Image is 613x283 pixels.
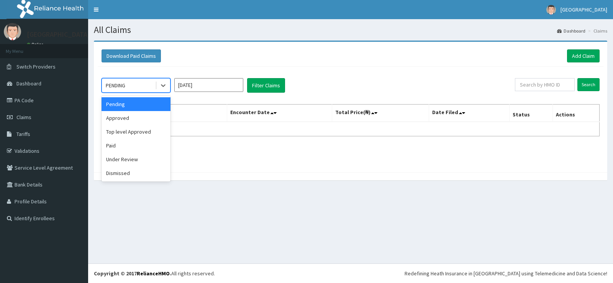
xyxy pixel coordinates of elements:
div: PENDING [106,82,125,89]
a: Dashboard [557,28,585,34]
span: [GEOGRAPHIC_DATA] [561,6,607,13]
input: Search by HMO ID [515,78,575,91]
strong: Copyright © 2017 . [94,270,171,277]
span: Dashboard [16,80,41,87]
a: RelianceHMO [137,270,170,277]
div: Paid [102,139,170,152]
a: Add Claim [567,49,600,62]
div: Approved [102,111,170,125]
button: Download Paid Claims [102,49,161,62]
input: Select Month and Year [174,78,243,92]
img: User Image [546,5,556,15]
input: Search [577,78,600,91]
h1: All Claims [94,25,607,35]
p: [GEOGRAPHIC_DATA] [27,31,90,38]
th: Actions [552,105,599,122]
th: Total Price(₦) [332,105,429,122]
div: Pending [102,97,170,111]
span: Claims [16,114,31,121]
div: Dismissed [102,166,170,180]
button: Filter Claims [247,78,285,93]
div: Top level Approved [102,125,170,139]
span: Tariffs [16,131,30,137]
img: User Image [4,23,21,40]
div: Redefining Heath Insurance in [GEOGRAPHIC_DATA] using Telemedicine and Data Science! [405,270,607,277]
a: Online [27,42,45,47]
div: Under Review [102,152,170,166]
th: Status [509,105,552,122]
span: Switch Providers [16,63,56,70]
footer: All rights reserved. [88,263,613,283]
th: Encounter Date [227,105,332,122]
th: Date Filed [429,105,510,122]
li: Claims [586,28,607,34]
